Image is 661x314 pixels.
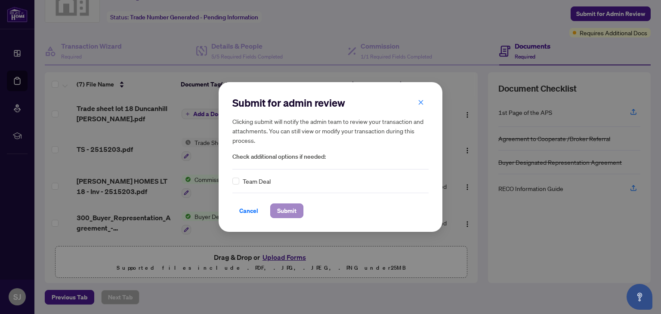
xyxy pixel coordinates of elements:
[277,204,297,218] span: Submit
[270,203,303,218] button: Submit
[418,99,424,105] span: close
[243,176,271,186] span: Team Deal
[232,117,429,145] h5: Clicking submit will notify the admin team to review your transaction and attachments. You can st...
[232,96,429,110] h2: Submit for admin review
[627,284,652,310] button: Open asap
[232,203,265,218] button: Cancel
[232,152,429,162] span: Check additional options if needed:
[239,204,258,218] span: Cancel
